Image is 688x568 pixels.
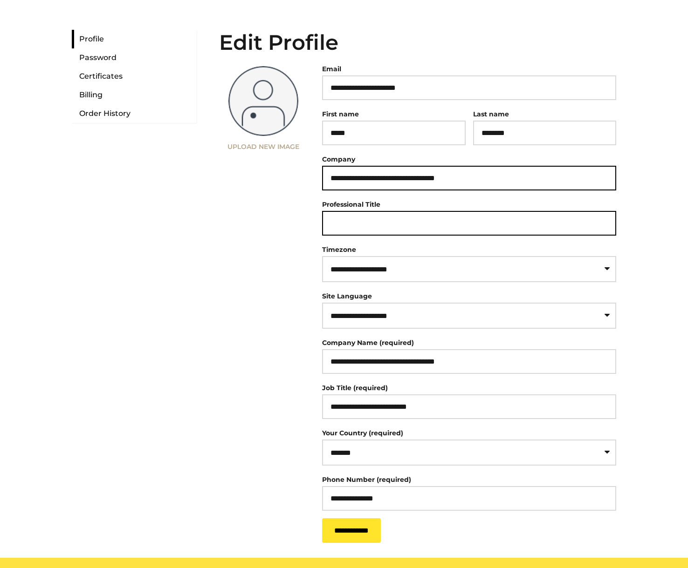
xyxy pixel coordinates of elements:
[322,292,372,300] label: Site Language
[322,429,403,437] label: Your Country (required)
[322,245,356,254] label: Timezone
[72,67,197,86] a: Certificates
[322,62,341,75] label: Email
[322,381,388,394] label: Job Title (required)
[322,336,414,349] label: Company Name (required)
[219,30,616,55] h2: Edit Profile
[72,30,197,48] a: Profile
[72,104,197,123] a: Order History
[64,30,204,543] nav: My Account
[322,198,380,211] label: Professional Title
[72,86,197,104] a: Billing
[72,48,197,67] a: Password
[322,473,411,486] label: Phone Number (required)
[473,110,509,118] label: Last name
[322,110,359,118] label: First name
[219,143,307,150] label: Upload New Image
[322,153,355,166] label: Company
